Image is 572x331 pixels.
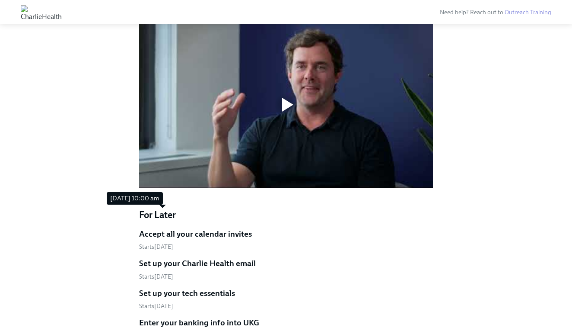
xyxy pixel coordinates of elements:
a: Accept all your calendar invitesStarts[DATE] [139,228,433,251]
h5: Enter your banking info into UKG [139,317,259,328]
span: Monday, August 18th 2025, 10:00 am [139,302,173,310]
img: CharlieHealth [21,5,62,19]
span: Starts [DATE] [139,243,173,251]
span: Monday, August 18th 2025, 10:00 am [139,273,173,280]
a: Set up your tech essentialsStarts[DATE] [139,288,433,311]
span: Need help? Reach out to [440,9,551,16]
a: Outreach Training [505,9,551,16]
h4: For Later [139,209,433,222]
h5: Set up your tech essentials [139,288,235,299]
h5: Accept all your calendar invites [139,228,252,240]
h5: Set up your Charlie Health email [139,258,256,269]
a: Set up your Charlie Health emailStarts[DATE] [139,258,433,281]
